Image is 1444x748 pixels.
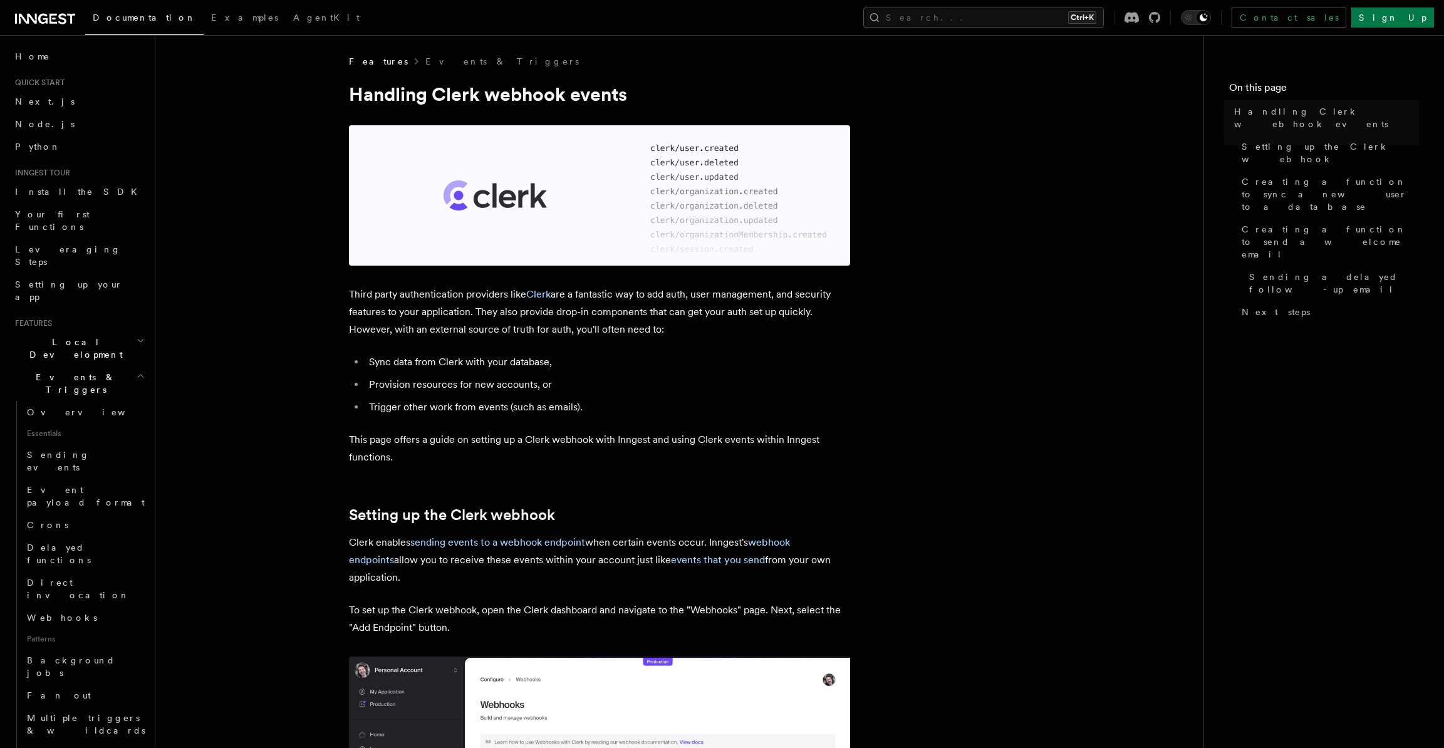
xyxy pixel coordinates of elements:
[349,286,850,338] p: Third party authentication providers like are a fantastic way to add auth, user management, and s...
[15,209,90,232] span: Your first Functions
[15,50,50,63] span: Home
[10,168,70,178] span: Inngest tour
[27,520,68,530] span: Crons
[27,407,156,417] span: Overview
[10,45,147,68] a: Home
[349,536,790,566] a: webhook endpoints
[425,55,579,68] a: Events & Triggers
[1242,140,1419,165] span: Setting up the Clerk webhook
[27,578,130,600] span: Direct invocation
[15,142,61,152] span: Python
[1242,223,1419,261] span: Creating a function to send a welcome email
[22,571,147,606] a: Direct invocation
[1229,100,1419,135] a: Handling Clerk webhook events
[22,423,147,444] span: Essentials
[27,450,90,472] span: Sending events
[349,534,850,586] p: Clerk enables when certain events occur. Inngest's allow you to receive these events within your ...
[10,366,147,401] button: Events & Triggers
[671,554,765,566] a: events that you send
[293,13,360,23] span: AgentKit
[15,244,121,267] span: Leveraging Steps
[1237,218,1419,266] a: Creating a function to send a welcome email
[10,238,147,273] a: Leveraging Steps
[211,13,278,23] span: Examples
[286,4,367,34] a: AgentKit
[1249,271,1419,296] span: Sending a delayed follow-up email
[15,119,75,129] span: Node.js
[1351,8,1434,28] a: Sign Up
[22,649,147,684] a: Background jobs
[1181,10,1211,25] button: Toggle dark mode
[15,187,145,197] span: Install the SDK
[93,13,196,23] span: Documentation
[365,398,850,416] li: Trigger other work from events (such as emails).
[1232,8,1346,28] a: Contact sales
[10,180,147,203] a: Install the SDK
[10,371,137,396] span: Events & Triggers
[22,514,147,536] a: Crons
[1244,266,1419,301] a: Sending a delayed follow-up email
[349,83,850,105] h1: Handling Clerk webhook events
[1242,175,1419,213] span: Creating a function to sync a new user to a database
[1068,11,1096,24] kbd: Ctrl+K
[204,4,286,34] a: Examples
[365,376,850,393] li: Provision resources for new accounts, or
[863,8,1104,28] button: Search...Ctrl+K
[10,113,147,135] a: Node.js
[27,655,115,678] span: Background jobs
[365,353,850,371] li: Sync data from Clerk with your database,
[15,279,123,302] span: Setting up your app
[349,506,555,524] a: Setting up the Clerk webhook
[526,288,551,300] a: Clerk
[22,536,147,571] a: Delayed functions
[1237,170,1419,218] a: Creating a function to sync a new user to a database
[10,318,52,328] span: Features
[10,203,147,238] a: Your first Functions
[10,78,65,88] span: Quick start
[1237,135,1419,170] a: Setting up the Clerk webhook
[1237,301,1419,323] a: Next steps
[27,713,145,735] span: Multiple triggers & wildcards
[1234,105,1419,130] span: Handling Clerk webhook events
[27,690,91,700] span: Fan out
[15,96,75,106] span: Next.js
[85,4,204,35] a: Documentation
[22,707,147,742] a: Multiple triggers & wildcards
[22,629,147,649] span: Patterns
[349,431,850,466] p: This page offers a guide on setting up a Clerk webhook with Inngest and using Clerk events within...
[22,479,147,514] a: Event payload format
[10,90,147,113] a: Next.js
[22,606,147,629] a: Webhooks
[10,273,147,308] a: Setting up your app
[349,55,408,68] span: Features
[10,331,147,366] button: Local Development
[22,684,147,707] a: Fan out
[22,401,147,423] a: Overview
[349,125,850,266] img: Clerk logo and graphic showing Clerk webhook events
[1229,80,1419,100] h4: On this page
[22,444,147,479] a: Sending events
[1242,306,1310,318] span: Next steps
[10,336,137,361] span: Local Development
[27,485,145,507] span: Event payload format
[349,601,850,636] p: To set up the Clerk webhook, open the Clerk dashboard and navigate to the "Webhooks" page. Next, ...
[27,613,97,623] span: Webhooks
[27,543,91,565] span: Delayed functions
[10,135,147,158] a: Python
[410,536,585,548] a: sending events to a webhook endpoint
